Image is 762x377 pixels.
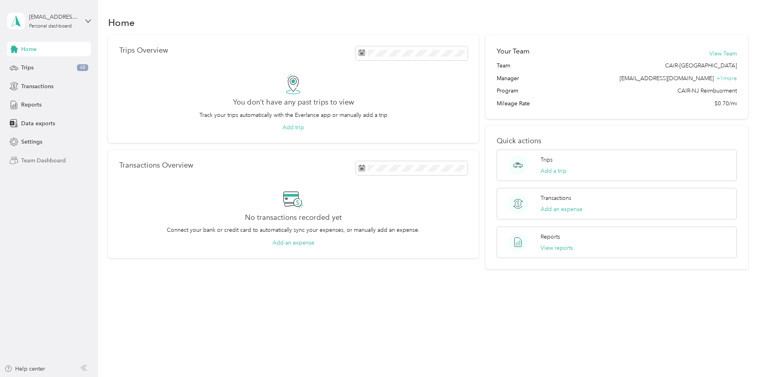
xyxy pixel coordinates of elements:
button: Add trip [282,123,304,132]
p: Track your trips automatically with the Everlance app or manually add a trip [199,111,387,119]
span: Reports [21,101,41,109]
span: Data exports [21,119,55,128]
button: View reports [541,244,573,252]
span: Mileage Rate [497,99,530,108]
p: Transactions [541,194,571,202]
span: Transactions [21,82,53,91]
div: [EMAIL_ADDRESS][DOMAIN_NAME] [29,13,79,21]
p: Trips [541,156,553,164]
p: Transactions Overview [119,161,193,170]
span: Manager [497,74,519,83]
span: + 1 more [717,75,737,82]
h1: Home [108,18,135,27]
p: Quick actions [497,137,737,145]
h2: No transactions recorded yet [245,213,342,222]
button: Add an expense [541,205,582,213]
span: Team [497,61,510,70]
button: Help center [4,365,45,373]
button: Add an expense [272,239,314,247]
span: CAIR-NJ Reimbusrment [677,87,737,95]
button: Add a trip [541,167,567,175]
span: Settings [21,138,42,146]
p: Reports [541,233,560,241]
p: Connect your bank or credit card to automatically sync your expenses, or manually add an expense. [167,226,420,234]
div: Personal dashboard [29,24,72,29]
span: Team Dashboard [21,156,66,165]
h2: Your Team [497,46,529,56]
p: Trips Overview [119,46,168,55]
span: Home [21,45,37,53]
span: CAIR-[GEOGRAPHIC_DATA] [665,61,737,70]
h2: You don’t have any past trips to view [233,98,354,107]
iframe: Everlance-gr Chat Button Frame [717,332,762,377]
span: Trips [21,63,34,72]
span: $0.70/mi [715,99,737,108]
button: View Team [709,49,737,58]
span: [EMAIL_ADDRESS][DOMAIN_NAME] [620,75,714,82]
span: Program [497,87,518,95]
span: 48 [77,64,88,71]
